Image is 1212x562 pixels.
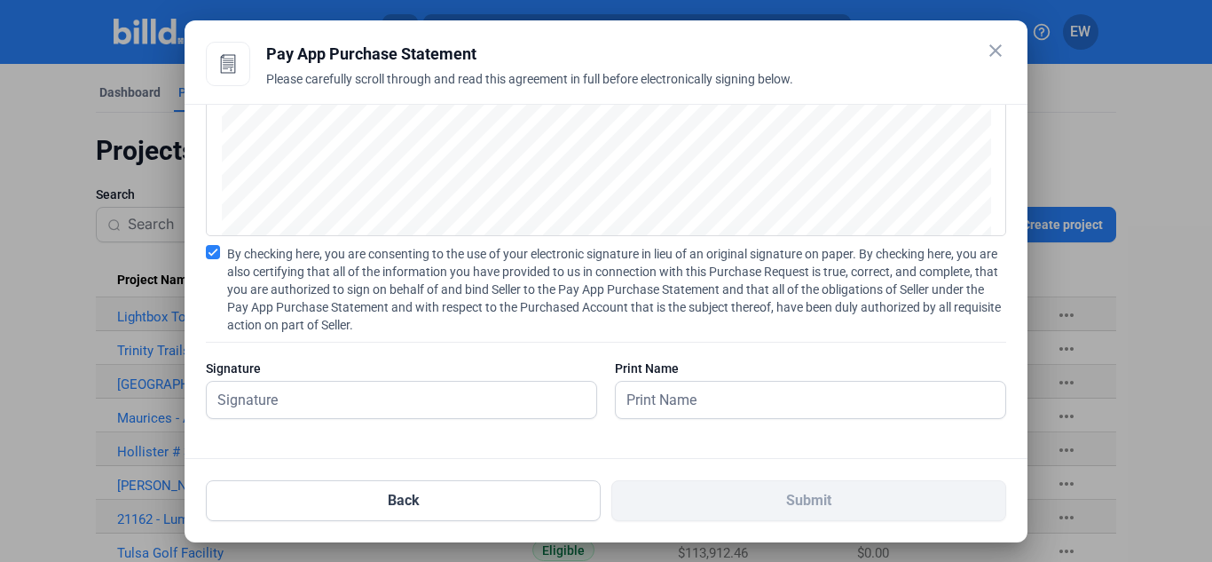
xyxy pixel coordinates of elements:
mat-icon: close [985,40,1006,61]
button: Back [206,480,601,521]
button: Submit [611,480,1006,521]
div: Print Name [615,360,1006,377]
input: Print Name [616,382,986,418]
span: By checking here, you are consenting to the use of your electronic signature in lieu of an origin... [227,245,1006,334]
div: Please carefully scroll through and read this agreement in full before electronically signing below. [266,70,1006,109]
input: Signature [207,382,577,418]
div: Pay App Purchase Statement [266,42,1006,67]
div: Signature [206,360,597,377]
